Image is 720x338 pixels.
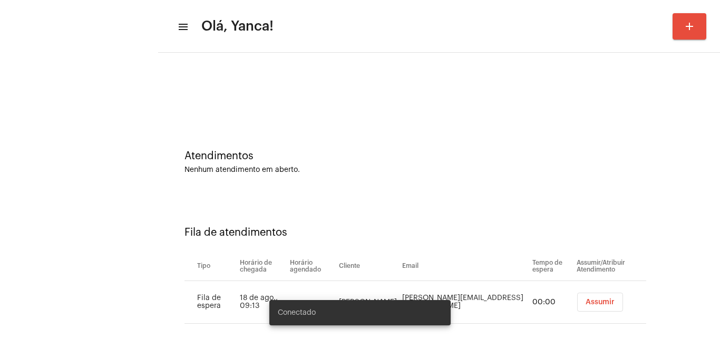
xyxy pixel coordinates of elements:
[177,21,188,33] mat-icon: sidenav icon
[184,252,237,281] th: Tipo
[336,252,400,281] th: Cliente
[184,166,694,174] div: Nenhum atendimento em aberto.
[400,281,530,324] td: [PERSON_NAME][EMAIL_ADDRESS][DOMAIN_NAME]
[201,18,274,35] span: Olá, Yanca!
[287,252,336,281] th: Horário agendado
[287,281,336,324] td: -
[574,252,646,281] th: Assumir/Atribuir Atendimento
[184,227,694,238] div: Fila de atendimentos
[586,298,615,306] span: Assumir
[237,252,287,281] th: Horário de chegada
[237,281,287,324] td: 18 de ago., 09:13
[530,252,574,281] th: Tempo de espera
[336,281,400,324] td: [PERSON_NAME]
[184,281,237,324] td: Fila de espera
[683,20,696,33] mat-icon: add
[278,307,316,318] span: Conectado
[400,252,530,281] th: Email
[577,293,646,312] mat-chip-list: selection
[184,150,694,162] div: Atendimentos
[530,281,574,324] td: 00:00
[577,293,623,312] button: Assumir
